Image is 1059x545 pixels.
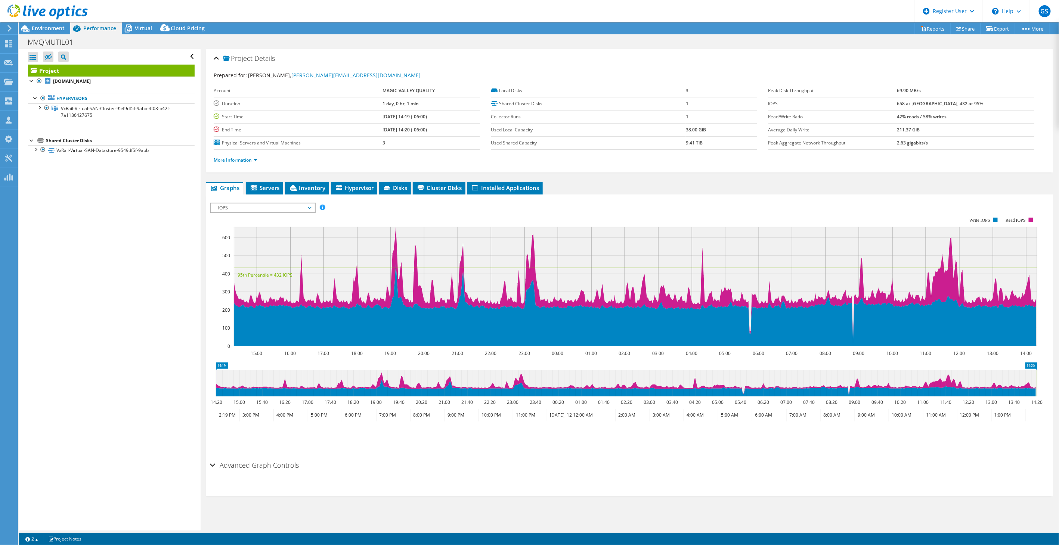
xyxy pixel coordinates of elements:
label: Shared Cluster Disks [491,100,686,108]
a: VxRail-Virtual-SAN-Cluster-9549df5f-9abb-4f03-b42f-7a1186427675 [28,103,195,120]
a: VxRail-Virtual-SAN-Datastore-9549df5f-9abb [28,145,195,155]
text: 04:20 [690,399,701,405]
h1: MVQMUTIL01 [24,38,85,46]
b: 1 [686,113,688,120]
text: 19:40 [393,399,405,405]
text: 09:00 [849,399,861,405]
label: Account [214,87,383,94]
a: Project [28,65,195,77]
text: 500 [222,252,230,259]
b: 1 [686,100,688,107]
text: 19:00 [385,350,396,356]
b: 9.41 TiB [686,140,703,146]
text: 95th Percentile = 432 IOPS [238,272,292,278]
text: 08:00 [820,350,832,356]
label: IOPS [768,100,897,108]
span: Graphs [210,184,239,191]
text: 13:40 [1009,399,1020,405]
text: 12:00 [954,350,965,356]
span: Cloud Pricing [171,25,205,32]
text: 02:00 [619,350,631,356]
label: Peak Disk Throughput [768,87,897,94]
text: 20:20 [416,399,428,405]
text: 16:00 [285,350,296,356]
text: 100 [222,325,230,331]
span: VxRail-Virtual-SAN-Cluster-9549df5f-9abb-4f03-b42f-7a1186427675 [61,105,170,118]
b: 211.37 GiB [897,127,920,133]
text: 300 [222,289,230,295]
text: 09:00 [853,350,865,356]
text: 14:20 [211,399,223,405]
span: Environment [32,25,65,32]
span: Project [223,55,253,62]
span: Details [254,54,275,63]
text: 10:00 [887,350,898,356]
span: Virtual [135,25,152,32]
span: Installed Applications [471,184,539,191]
text: 08:20 [826,399,838,405]
svg: \n [992,8,999,15]
text: 21:00 [452,350,464,356]
text: 05:40 [735,399,747,405]
text: 07:40 [803,399,815,405]
text: 11:00 [917,399,929,405]
span: [PERSON_NAME], [248,72,421,79]
label: Physical Servers and Virtual Machines [214,139,383,147]
text: 21:00 [439,399,450,405]
text: 13:00 [986,399,997,405]
a: Reports [915,23,951,34]
b: 3 [686,87,688,94]
text: 23:40 [530,399,542,405]
span: GS [1039,5,1051,17]
text: 14:00 [1021,350,1032,356]
text: 200 [222,307,230,313]
text: 01:00 [576,399,587,405]
text: 0 [227,343,230,349]
span: Cluster Disks [417,184,462,191]
b: 2.63 gigabits/s [897,140,928,146]
text: 600 [222,234,230,241]
text: 04:00 [686,350,698,356]
text: 06:00 [753,350,765,356]
text: 23:00 [519,350,530,356]
text: 15:00 [234,399,245,405]
a: Hypervisors [28,94,195,103]
span: Servers [250,184,279,191]
text: 14:20 [1031,399,1043,405]
text: 16:20 [279,399,291,405]
text: 17:40 [325,399,337,405]
text: 03:00 [644,399,656,405]
text: 02:20 [621,399,633,405]
label: Read/Write Ratio [768,113,897,121]
b: 69.90 MB/s [897,87,921,94]
text: 19:00 [371,399,382,405]
label: Average Daily Write [768,126,897,134]
text: 00:20 [553,399,564,405]
text: 22:20 [484,399,496,405]
text: 22:00 [485,350,497,356]
b: 1 day, 0 hr, 1 min [383,100,419,107]
a: [PERSON_NAME][EMAIL_ADDRESS][DOMAIN_NAME] [291,72,421,79]
span: Hypervisor [335,184,374,191]
b: [DATE] 14:20 (-06:00) [383,127,427,133]
a: 2 [20,534,43,544]
text: 18:20 [348,399,359,405]
text: 01:00 [586,350,597,356]
a: Export [981,23,1015,34]
b: 658 at [GEOGRAPHIC_DATA], 432 at 95% [897,100,984,107]
a: Project Notes [43,534,87,544]
text: 07:00 [781,399,792,405]
text: 17:00 [302,399,314,405]
text: 13:00 [987,350,999,356]
text: 23:00 [507,399,519,405]
text: 11:00 [920,350,932,356]
text: 03:40 [667,399,678,405]
span: Inventory [289,184,325,191]
a: More [1015,23,1050,34]
label: Used Local Capacity [491,126,686,134]
text: 15:00 [251,350,263,356]
text: 09:40 [872,399,883,405]
text: 17:00 [318,350,329,356]
text: 10:20 [895,399,906,405]
a: More Information [214,157,257,163]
